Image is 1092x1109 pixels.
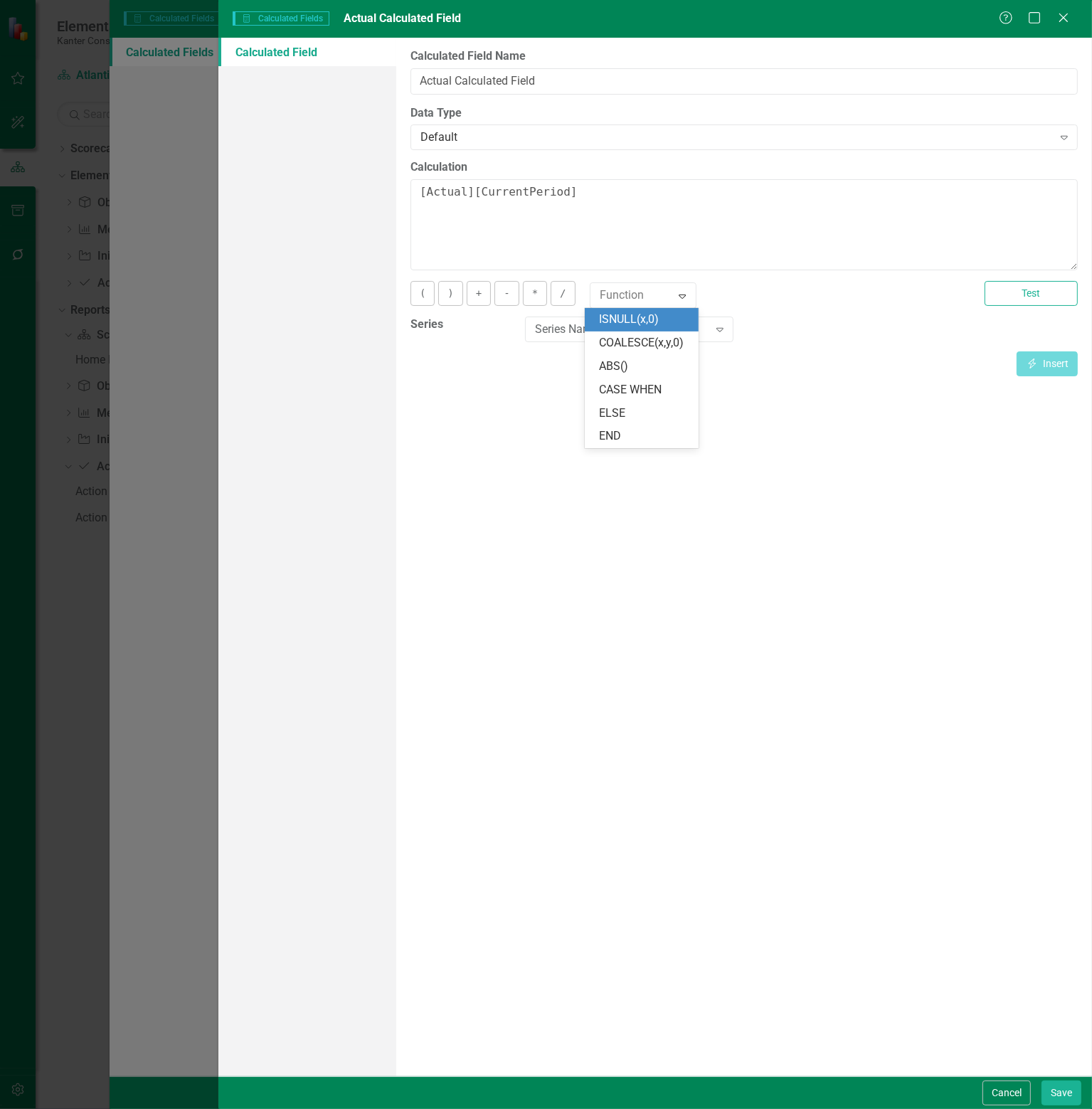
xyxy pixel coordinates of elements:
[410,48,1078,65] label: Calculated Field Name
[982,1081,1031,1105] button: Cancel
[420,129,1053,146] div: Default
[599,428,690,445] div: END
[599,405,690,422] div: ELSE
[1041,1081,1081,1105] button: Save
[218,38,396,66] a: Calculated Field
[494,281,519,306] button: -
[410,317,514,333] label: Series
[410,179,1078,270] textarea: [Actual][CurrentPeriod]
[410,105,1078,122] label: Data Type
[599,359,690,375] div: ABS()
[233,11,329,26] span: Calculated Fields
[438,281,462,306] button: )
[599,382,690,398] div: CASE WHEN
[410,281,435,306] button: (
[985,281,1078,306] button: Test
[1017,351,1078,376] button: Insert
[344,11,461,25] span: Actual Calculated Field
[551,281,575,306] button: /
[410,68,1078,95] input: Calculated Field Name
[599,335,690,351] div: COALESCE(x,y,0)
[535,322,708,338] div: Series Name
[599,312,690,328] div: ISNULL(x,0)
[467,281,491,306] button: +
[410,159,1078,176] label: Calculation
